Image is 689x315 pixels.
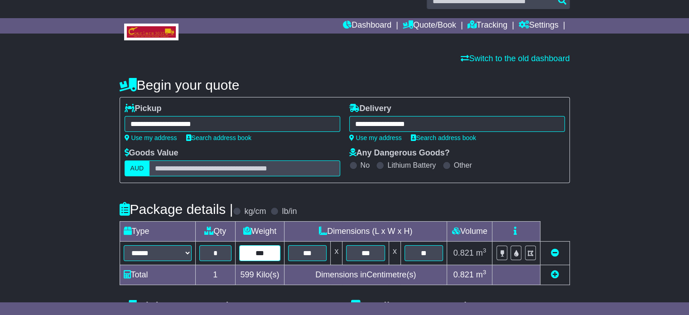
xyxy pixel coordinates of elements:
[453,248,474,257] span: 0.821
[361,161,370,170] label: No
[120,222,195,242] td: Type
[551,248,559,257] a: Remove this item
[284,222,447,242] td: Dimensions (L x W x H)
[403,18,456,34] a: Quote/Book
[331,242,342,265] td: x
[282,207,297,217] label: lb/in
[125,104,162,114] label: Pickup
[349,148,450,158] label: Any Dangerous Goods?
[551,270,559,279] a: Add new item
[453,270,474,279] span: 0.821
[349,104,391,114] label: Delivery
[447,222,492,242] td: Volume
[349,134,402,141] a: Use my address
[343,18,391,34] a: Dashboard
[120,265,195,285] td: Total
[195,265,235,285] td: 1
[461,54,569,63] a: Switch to the old dashboard
[483,247,487,254] sup: 3
[476,270,487,279] span: m
[125,134,177,141] a: Use my address
[284,265,447,285] td: Dimensions in Centimetre(s)
[411,134,476,141] a: Search address book
[120,78,570,92] h4: Begin your quote
[235,222,284,242] td: Weight
[244,207,266,217] label: kg/cm
[454,161,472,170] label: Other
[125,160,150,176] label: AUD
[387,161,436,170] label: Lithium Battery
[483,269,487,276] sup: 3
[125,148,178,158] label: Goods Value
[389,242,400,265] td: x
[235,265,284,285] td: Kilo(s)
[186,134,251,141] a: Search address book
[240,270,254,279] span: 599
[120,202,233,217] h4: Package details |
[476,248,487,257] span: m
[349,300,570,315] h4: Delivery Instructions
[120,300,340,315] h4: Pickup Instructions
[467,18,507,34] a: Tracking
[519,18,559,34] a: Settings
[195,222,235,242] td: Qty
